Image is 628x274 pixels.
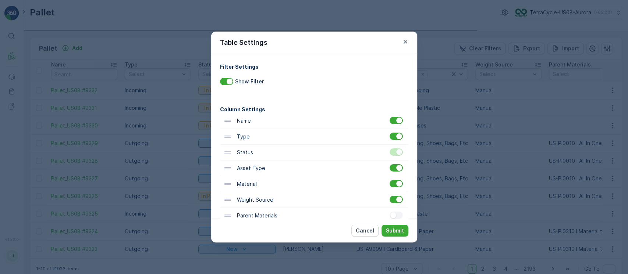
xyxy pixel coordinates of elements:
p: Type [235,133,250,140]
p: Status [235,149,253,156]
div: Material [220,176,408,192]
h4: Column Settings [220,105,408,113]
p: Weight Source [235,196,273,203]
div: Status [220,145,408,161]
p: Submit [386,227,404,234]
button: Cancel [351,225,379,237]
p: Asset Type [235,165,265,172]
div: Weight Source [220,192,408,208]
p: Parent Materials [235,212,277,219]
div: Parent Materials [220,208,408,224]
p: Cancel [356,227,374,234]
p: Table Settings [220,37,267,48]
p: Name [235,117,251,125]
h4: Filter Settings [220,63,408,71]
p: Material [235,180,257,188]
div: Asset Type [220,161,408,176]
div: Name [220,113,408,129]
div: Type [220,129,408,145]
button: Submit [382,225,408,237]
p: Show Filter [235,78,264,85]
